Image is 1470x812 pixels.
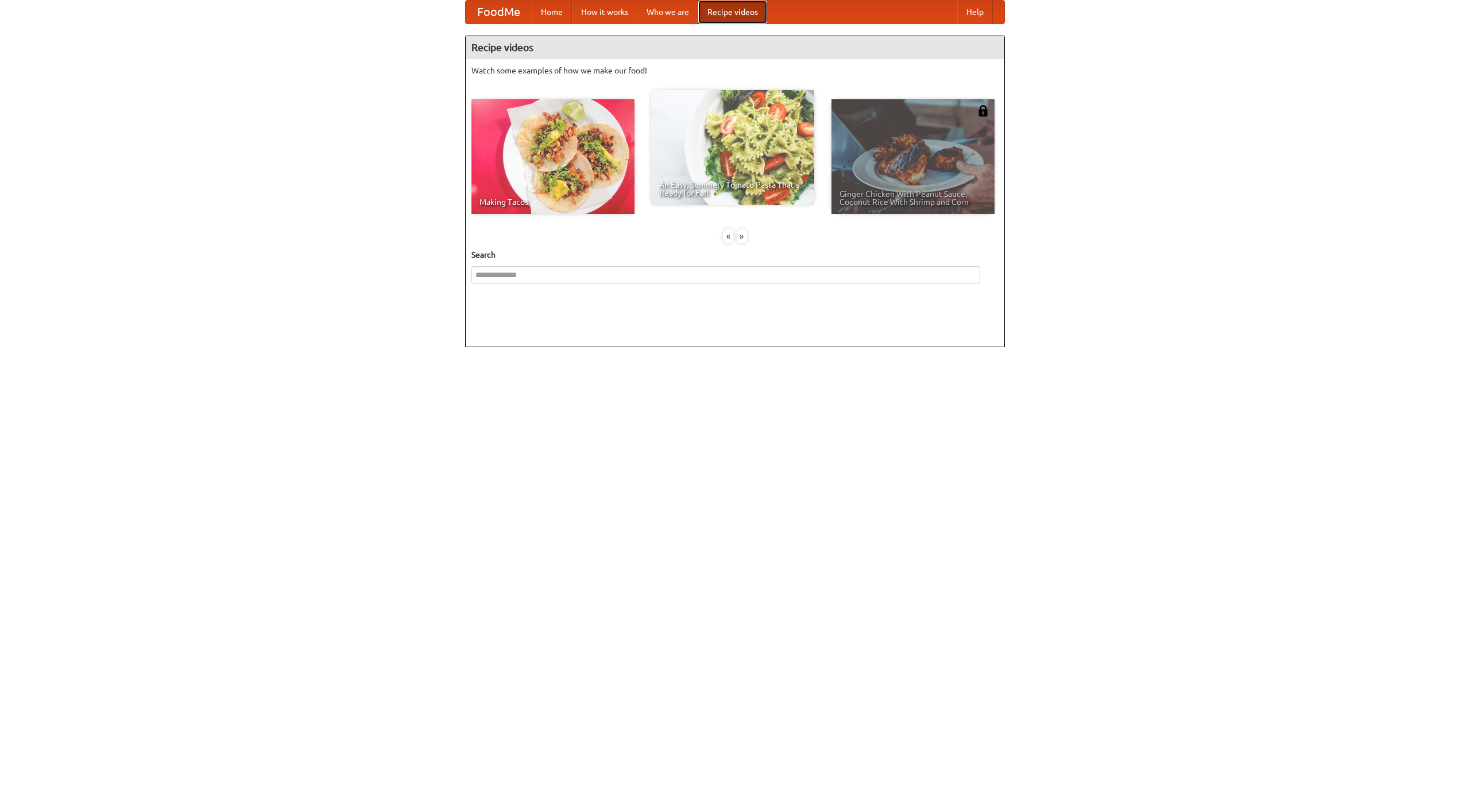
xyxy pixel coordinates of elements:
a: Making Tacos [471,99,635,214]
a: An Easy, Summery Tomato Pasta That's Ready for Fall [651,90,814,205]
h4: Recipe videos [466,36,1004,59]
div: » [737,229,747,243]
a: Home [532,1,572,24]
div: « [723,229,733,243]
h5: Search [471,249,999,261]
a: How it works [572,1,637,24]
a: Help [957,1,993,24]
p: Watch some examples of how we make our food! [471,65,999,76]
a: Who we are [637,1,698,24]
a: Recipe videos [698,1,767,24]
span: An Easy, Summery Tomato Pasta That's Ready for Fall [659,181,806,197]
span: Making Tacos [479,198,626,206]
a: FoodMe [466,1,532,24]
img: 483408.png [977,105,989,116]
